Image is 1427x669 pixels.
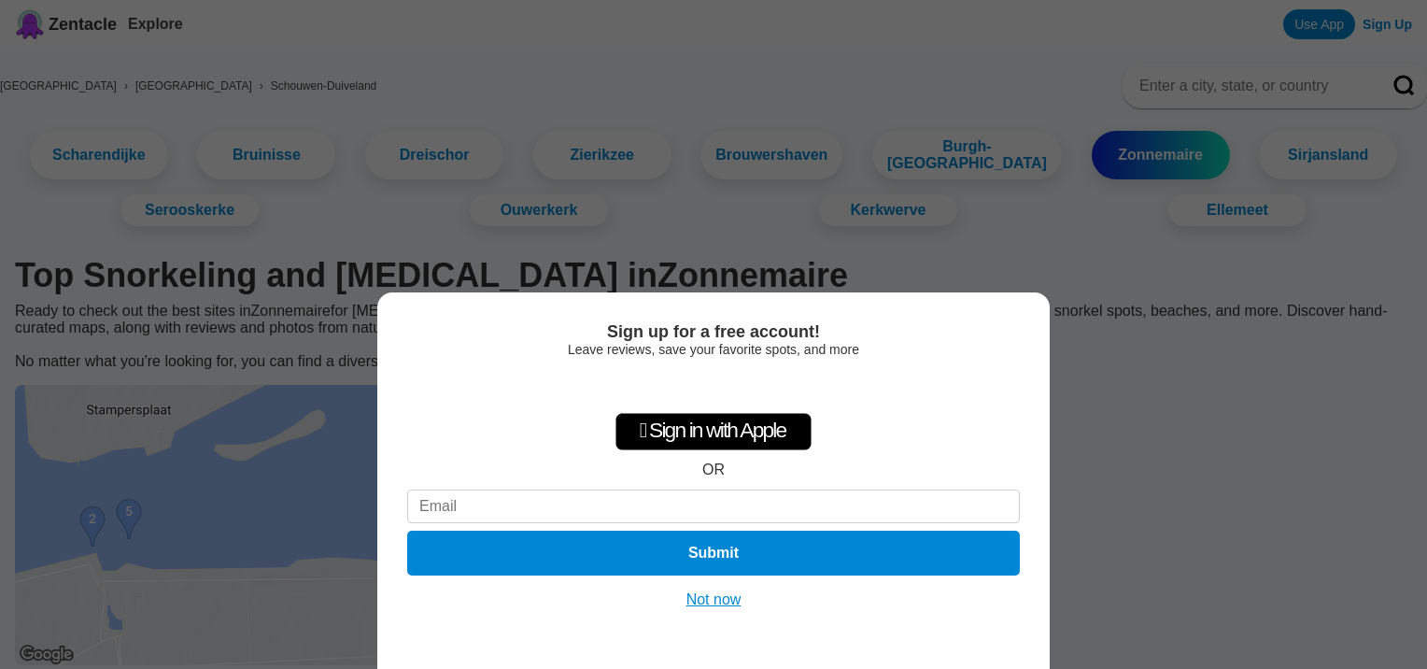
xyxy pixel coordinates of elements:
[681,591,747,609] button: Not now
[407,490,1020,523] input: Email
[615,413,812,450] div: Sign in with Apple
[407,322,1020,342] div: Sign up for a free account!
[407,342,1020,357] div: Leave reviews, save your favorite spots, and more
[407,531,1020,576] button: Submit
[702,462,725,478] div: OR
[597,366,830,407] iframe: Bouton "Se connecter avec Google"
[1043,19,1408,226] iframe: Boîte de dialogue "Se connecter avec Google"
